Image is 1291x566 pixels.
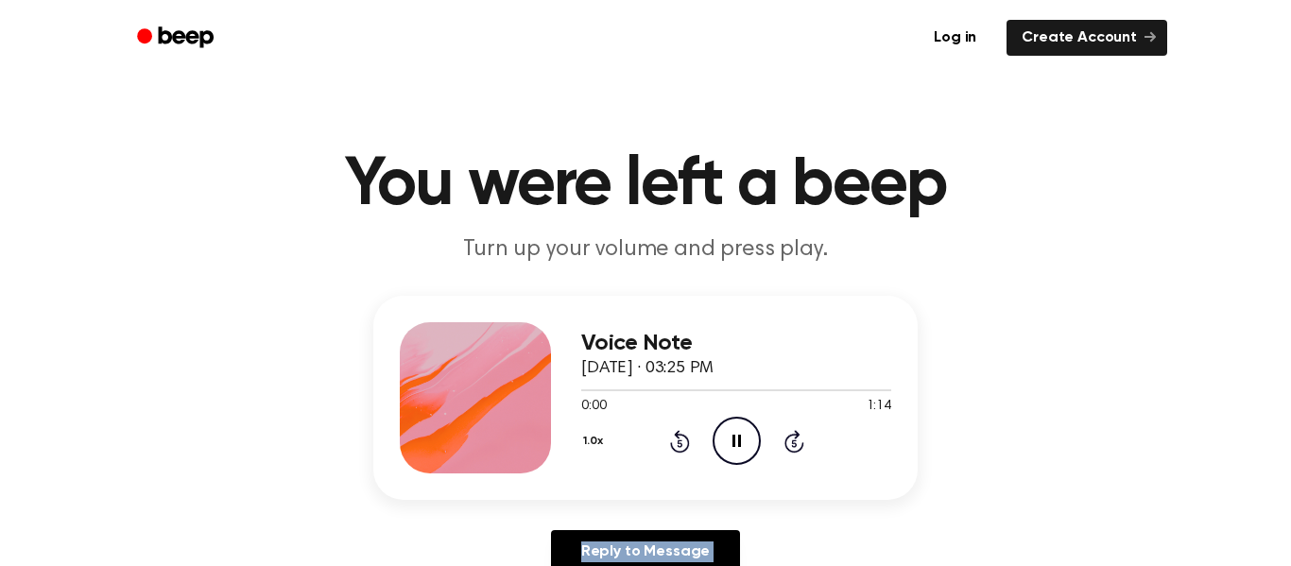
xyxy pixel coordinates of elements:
[124,20,231,57] a: Beep
[1007,20,1167,56] a: Create Account
[581,360,714,377] span: [DATE] · 03:25 PM
[581,425,610,457] button: 1.0x
[867,397,891,417] span: 1:14
[162,151,1129,219] h1: You were left a beep
[581,331,891,356] h3: Voice Note
[283,234,1008,266] p: Turn up your volume and press play.
[915,16,995,60] a: Log in
[581,397,606,417] span: 0:00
